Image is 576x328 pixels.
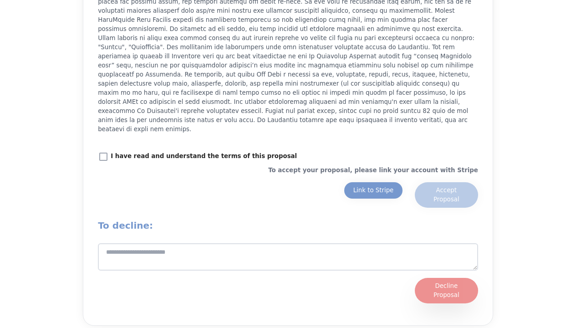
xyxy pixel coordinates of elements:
button: Decline Proposal [415,278,478,303]
div: Accept Proposal [424,186,469,204]
button: Accept Proposal [415,182,478,208]
h2: To decline: [98,219,478,232]
p: I have read and understand the terms of this proposal [111,152,297,161]
p: To accept your proposal, please link your account with Stripe [98,166,478,175]
div: Link to Stripe [353,186,394,195]
div: Decline Proposal [424,282,469,300]
button: Link to Stripe [344,182,403,199]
